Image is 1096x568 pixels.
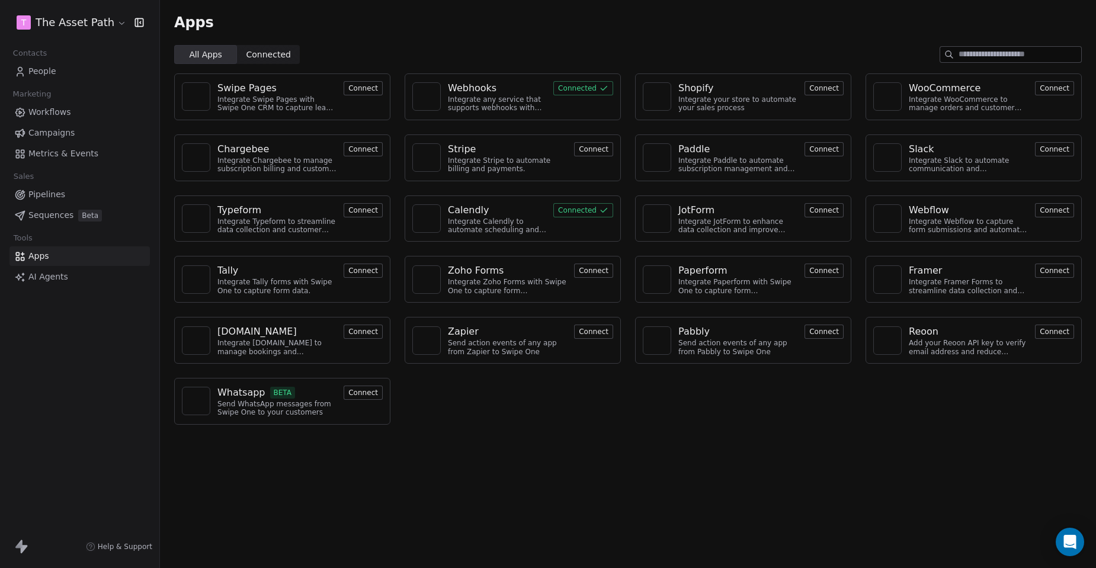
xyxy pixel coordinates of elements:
img: NA [187,210,205,227]
div: Open Intercom Messenger [1056,528,1084,556]
button: Connect [1035,325,1074,339]
div: Stripe [448,142,476,156]
img: NA [879,149,896,166]
div: Webflow [909,203,949,217]
span: The Asset Path [36,15,114,30]
div: Integrate Tally forms with Swipe One to capture form data. [217,278,337,295]
a: Webhooks [448,81,546,95]
div: Slack [909,142,934,156]
a: AI Agents [9,267,150,287]
button: Connect [805,203,844,217]
button: Connect [344,203,383,217]
a: NA [873,204,902,233]
button: TThe Asset Path [14,12,126,33]
a: NA [873,265,902,294]
a: Paddle [678,142,797,156]
div: Reoon [909,325,938,339]
div: Whatsapp [217,386,265,400]
div: Send action events of any app from Pabbly to Swipe One [678,339,797,356]
span: Sequences [28,209,73,222]
button: Connect [574,142,613,156]
div: Integrate Webflow to capture form submissions and automate customer engagement. [909,217,1028,235]
span: Sales [8,168,39,185]
img: NA [187,149,205,166]
div: Add your Reoon API key to verify email address and reduce bounces [909,339,1028,356]
a: NA [643,265,671,294]
img: NA [418,210,435,227]
a: SequencesBeta [9,206,150,225]
img: NA [648,271,666,288]
span: Tools [8,229,37,247]
button: Connect [1035,203,1074,217]
a: NA [182,204,210,233]
img: NA [879,271,896,288]
a: Slack [909,142,1028,156]
a: NA [412,204,441,233]
a: Reoon [909,325,1028,339]
img: NA [418,149,435,166]
a: Calendly [448,203,546,217]
span: AI Agents [28,271,68,283]
a: Connect [574,143,613,155]
div: Calendly [448,203,489,217]
a: Connect [805,143,844,155]
div: Webhooks [448,81,496,95]
div: Integrate Paperform with Swipe One to capture form submissions. [678,278,797,295]
button: Connect [805,264,844,278]
div: Integrate JotForm to enhance data collection and improve customer engagement. [678,217,797,235]
span: BETA [270,387,296,399]
div: Shopify [678,81,714,95]
div: Swipe Pages [217,81,277,95]
a: NA [643,204,671,233]
div: Integrate Chargebee to manage subscription billing and customer data. [217,156,337,174]
div: Send WhatsApp messages from Swipe One to your customers [217,400,337,417]
a: [DOMAIN_NAME] [217,325,337,339]
img: NA [648,210,666,227]
a: NA [873,143,902,172]
a: NA [182,265,210,294]
a: Shopify [678,81,797,95]
a: Connect [805,82,844,94]
div: Paperform [678,264,728,278]
div: Pabbly [678,325,710,339]
a: NA [873,82,902,111]
span: Connected [246,49,291,61]
div: Integrate Zoho Forms with Swipe One to capture form submissions. [448,278,567,295]
div: Integrate Swipe Pages with Swipe One CRM to capture lead data. [217,95,337,113]
a: Connect [344,265,383,276]
a: Metrics & Events [9,144,150,163]
img: NA [418,332,435,349]
a: NA [412,143,441,172]
a: Connected [553,82,613,94]
a: Connect [344,387,383,398]
a: Webflow [909,203,1028,217]
a: NA [643,82,671,111]
button: Connect [805,142,844,156]
div: Typeform [217,203,261,217]
a: Apps [9,246,150,266]
button: Connect [344,264,383,278]
a: Stripe [448,142,567,156]
a: NA [182,143,210,172]
div: JotForm [678,203,714,217]
div: Integrate Stripe to automate billing and payments. [448,156,567,174]
button: Connected [553,203,613,217]
img: NA [418,88,435,105]
a: Framer [909,264,1028,278]
a: Workflows [9,102,150,122]
div: Integrate WooCommerce to manage orders and customer data [909,95,1028,113]
a: Typeform [217,203,337,217]
a: Connect [805,204,844,216]
span: Beta [78,210,102,222]
a: Connect [805,265,844,276]
a: Pipelines [9,185,150,204]
a: NA [182,387,210,415]
a: NA [412,326,441,355]
span: T [21,17,27,28]
span: Contacts [8,44,52,62]
a: Swipe Pages [217,81,337,95]
a: Connect [574,326,613,337]
div: Integrate Framer Forms to streamline data collection and customer engagement. [909,278,1028,295]
span: Metrics & Events [28,147,98,160]
div: Zapier [448,325,479,339]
